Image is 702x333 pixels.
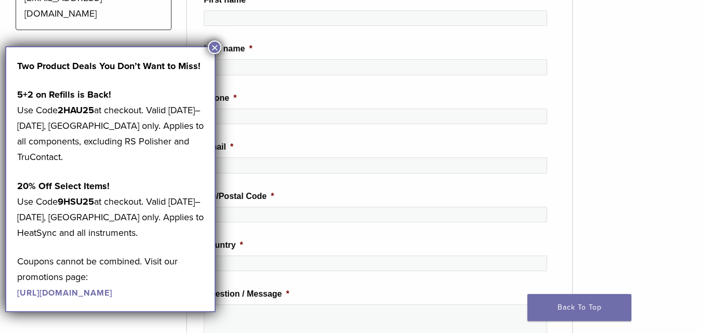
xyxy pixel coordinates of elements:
label: Last name [204,44,252,55]
label: Question / Message [204,289,289,300]
label: Email [204,142,233,153]
a: Back To Top [527,294,631,321]
strong: Two Product Deals You Don’t Want to Miss! [17,60,201,72]
strong: 2HAU25 [58,104,94,116]
p: Coupons cannot be combined. Visit our promotions page: [17,254,204,300]
strong: 20% Off Select Items! [17,180,110,192]
p: Use Code at checkout. Valid [DATE]–[DATE], [GEOGRAPHIC_DATA] only. Applies to all components, exc... [17,87,204,165]
label: Country [204,240,243,251]
label: Phone [204,93,236,104]
strong: 5+2 on Refills is Back! [17,89,111,100]
label: Zip/Postal Code [204,191,274,202]
p: Use Code at checkout. Valid [DATE]–[DATE], [GEOGRAPHIC_DATA] only. Applies to HeatSync and all in... [17,178,204,241]
strong: 9HSU25 [58,196,94,207]
button: Close [208,41,221,54]
a: [URL][DOMAIN_NAME] [17,288,112,298]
